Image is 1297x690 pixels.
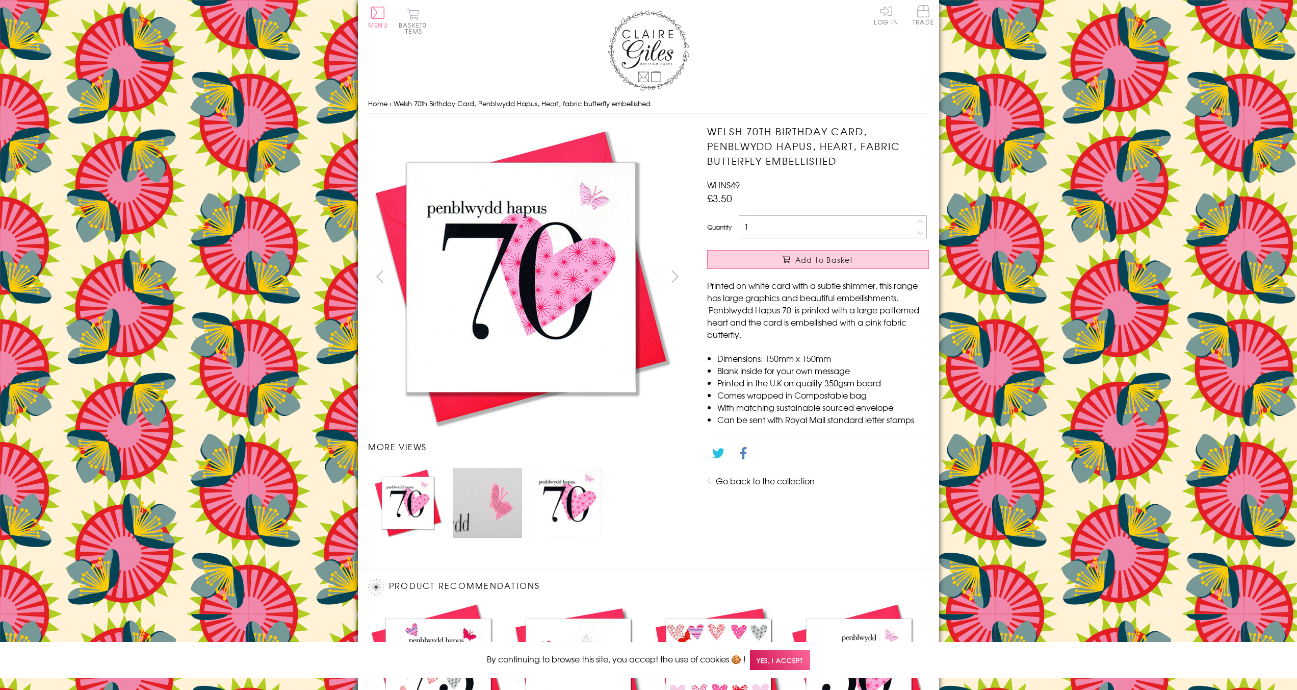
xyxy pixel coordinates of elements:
p: Printed on white card with a subtle shimmer, this range has large graphics and beautiful embellis... [707,279,929,340]
img: Claire Giles Greetings Cards [608,10,689,91]
span: WHNS49 [707,179,740,191]
span: Trade [913,5,934,25]
nav: breadcrumbs [368,93,929,114]
span: £3.50 [707,191,732,205]
a: Trade [913,5,934,27]
li: Carousel Page 2 [448,463,527,543]
button: Menu [368,7,388,28]
img: Welsh 70th Birthday Card, Penblwydd Hapus, Heart, fabric butterfly embellished [368,124,674,430]
li: Can be sent with Royal Mail standard letter stamps [717,413,929,426]
label: Quantity [707,223,732,232]
li: Carousel Page 1 (Current Slide) [368,463,448,543]
span: Menu [368,20,388,30]
img: Welsh 70th Birthday Card, Penblwydd Hapus, Heart, fabric butterfly embellished [373,468,443,537]
span: 0 items [403,20,427,36]
h3: More views [368,440,687,453]
span: Add to Basket [795,255,853,265]
h1: Welsh 70th Birthday Card, Penblwydd Hapus, Heart, fabric butterfly embellished [707,124,929,168]
button: next [664,265,687,288]
li: Printed in the U.K on quality 350gsm board [717,377,929,389]
li: Dimensions: 150mm x 150mm [717,352,929,364]
a: Log In [874,5,898,25]
li: Carousel Page 3 [527,463,607,543]
img: Welsh 70th Birthday Card, Penblwydd Hapus, Heart, fabric butterfly embellished [532,468,602,537]
li: Blank inside for your own message [717,364,929,377]
img: Welsh 70th Birthday Card, Penblwydd Hapus, Heart, fabric butterfly embellished [453,468,522,537]
button: prev [368,265,391,288]
span: Welsh 70th Birthday Card, Penblwydd Hapus, Heart, fabric butterfly embellished [394,98,651,108]
span: Yes, I accept [750,650,810,670]
button: Add to Basket [707,250,929,269]
ul: Carousel Pagination [368,463,687,543]
a: Home [368,98,387,108]
li: Comes wrapped in Compostable bag [717,389,929,401]
span: › [390,98,392,108]
a: Go back to the collection [716,475,815,487]
button: Basket0 items [399,8,427,34]
li: With matching sustainable sourced envelope [717,401,929,413]
h2: Product recommendations [368,579,929,595]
